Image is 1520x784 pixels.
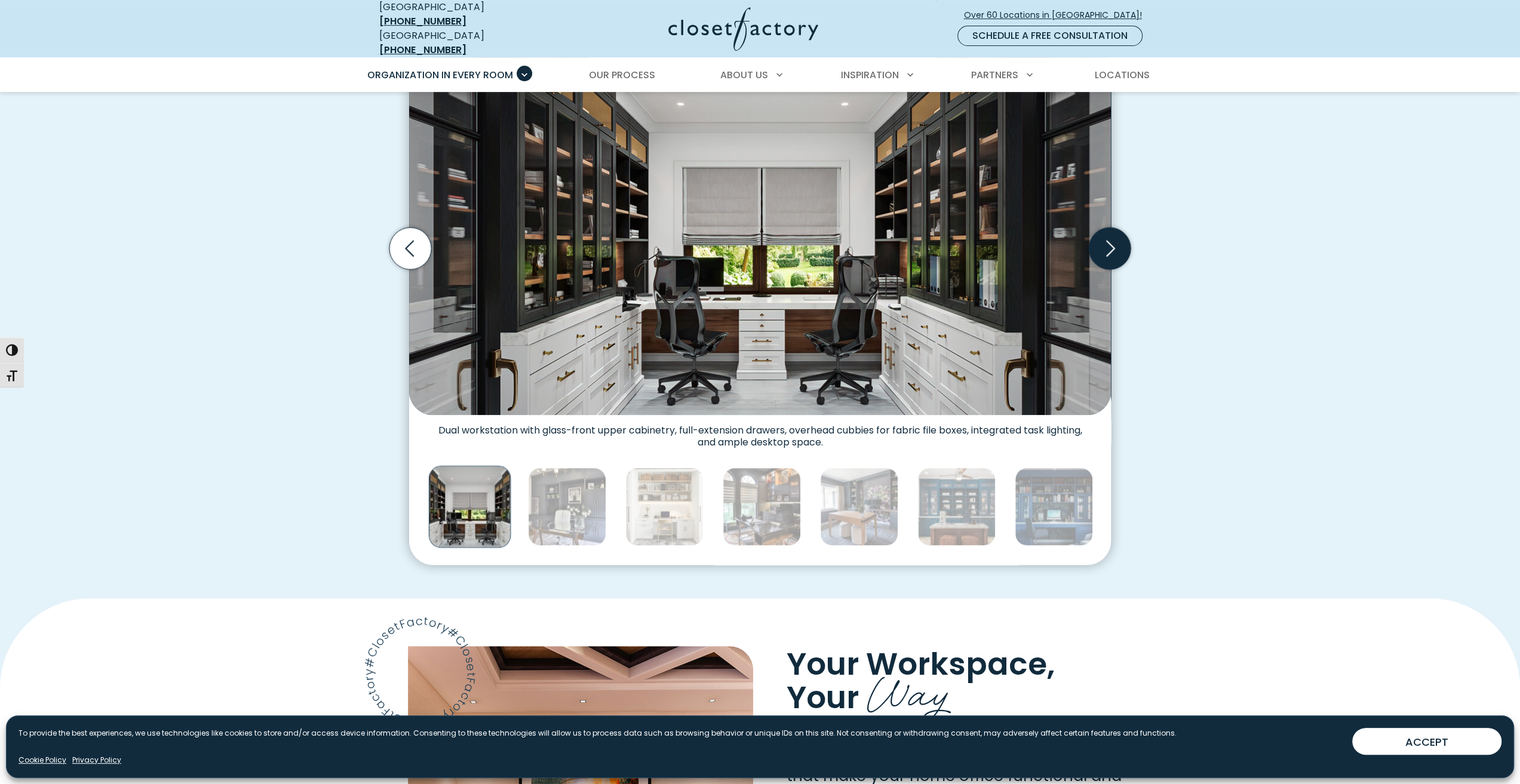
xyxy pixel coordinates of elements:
[1094,68,1149,82] span: Locations
[409,415,1111,448] figcaption: Dual workstation with glass-front upper cabinetry, full-extension drawers, overhead cubbies for f...
[528,468,606,546] img: Custom home office grey cabinetry with wall safe and mini fridge
[379,29,552,57] div: [GEOGRAPHIC_DATA]
[589,68,655,82] span: Our Process
[720,68,768,82] span: About Us
[72,755,121,765] a: Privacy Policy
[379,14,466,28] a: [PHONE_NUMBER]
[917,468,996,546] img: Built-in blue cabinetry with mesh-front doors and open shelving displays accessories like labeled...
[787,642,1055,685] span: Your Workspace,
[379,43,466,57] a: [PHONE_NUMBER]
[841,68,899,82] span: Inspiration
[1084,223,1135,274] button: Next slide
[429,466,511,548] img: Dual workstation home office with glass-front upper cabinetry, full-extension drawers, overhead c...
[668,7,818,51] img: Closet Factory Logo
[820,468,898,546] img: Modern home office with floral accent wallpaper, matte charcoal built-ins, and a light oak desk f...
[625,468,704,546] img: Compact, closet-style workstation with two-tier open shelving, wicker baskets, framed prints, and...
[385,223,436,274] button: Previous slide
[787,675,859,719] span: Your
[19,728,1177,739] p: To provide the best experiences, we use technologies like cookies to store and/or access device i...
[867,656,953,722] span: Way
[723,468,801,546] img: Sophisticated home office with dark wood cabinetry, metallic backsplash, under-cabinet lighting, ...
[367,68,513,82] span: Organization in Every Room
[971,68,1018,82] span: Partners
[957,26,1143,46] a: Schedule a Free Consultation
[1015,468,1093,546] img: Custom home office with blue built-ins, glass-front cabinets, adjustable shelving, custom drawer ...
[409,48,1111,415] img: Dual workstation home office with glass-front upper cabinetry, full-extension drawers, overhead c...
[359,59,1162,92] nav: Primary Menu
[964,9,1151,21] span: Over 60 Locations in [GEOGRAPHIC_DATA]!
[963,5,1152,26] a: Over 60 Locations in [GEOGRAPHIC_DATA]!
[1352,728,1501,755] button: ACCEPT
[19,755,66,765] a: Cookie Policy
